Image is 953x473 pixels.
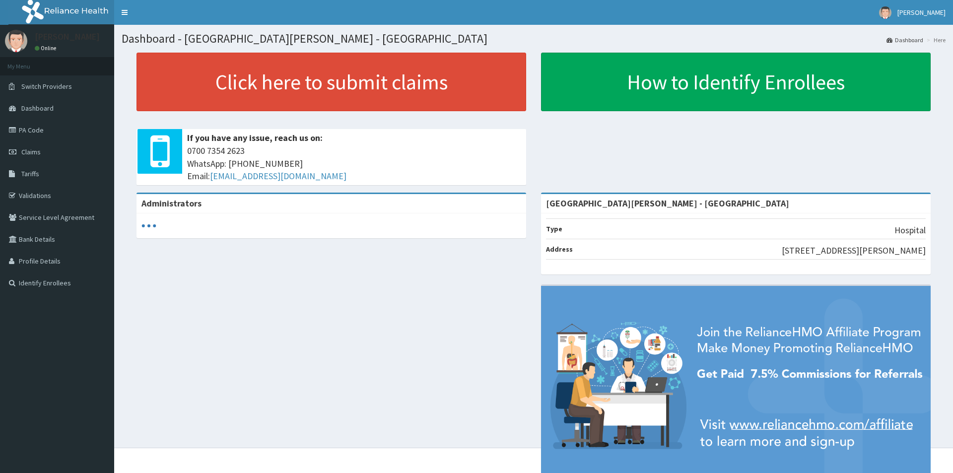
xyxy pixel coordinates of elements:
[897,8,946,17] span: [PERSON_NAME]
[541,53,931,111] a: How to Identify Enrollees
[21,169,39,178] span: Tariffs
[782,244,926,257] p: [STREET_ADDRESS][PERSON_NAME]
[122,32,946,45] h1: Dashboard - [GEOGRAPHIC_DATA][PERSON_NAME] - [GEOGRAPHIC_DATA]
[21,82,72,91] span: Switch Providers
[141,198,202,209] b: Administrators
[35,32,100,41] p: [PERSON_NAME]
[136,53,526,111] a: Click here to submit claims
[5,30,27,52] img: User Image
[141,218,156,233] svg: audio-loading
[21,104,54,113] span: Dashboard
[886,36,923,44] a: Dashboard
[546,245,573,254] b: Address
[879,6,891,19] img: User Image
[21,147,41,156] span: Claims
[924,36,946,44] li: Here
[546,198,789,209] strong: [GEOGRAPHIC_DATA][PERSON_NAME] - [GEOGRAPHIC_DATA]
[210,170,346,182] a: [EMAIL_ADDRESS][DOMAIN_NAME]
[546,224,562,233] b: Type
[187,144,521,183] span: 0700 7354 2623 WhatsApp: [PHONE_NUMBER] Email:
[894,224,926,237] p: Hospital
[187,132,323,143] b: If you have any issue, reach us on:
[35,45,59,52] a: Online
